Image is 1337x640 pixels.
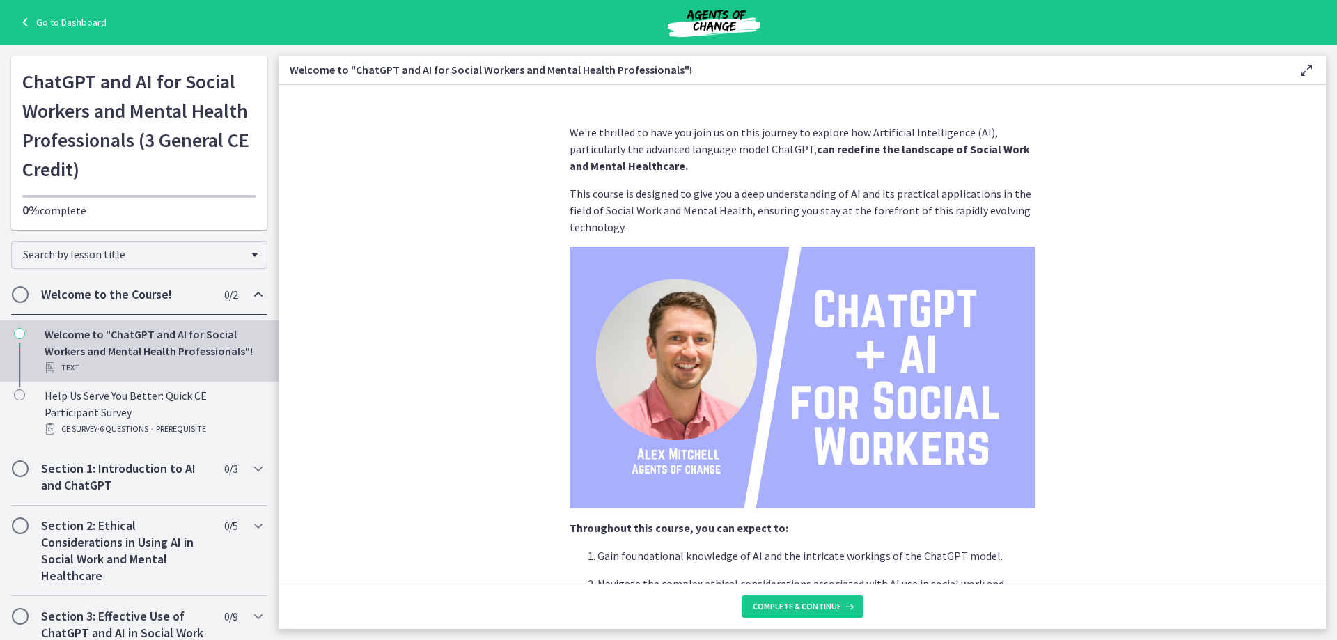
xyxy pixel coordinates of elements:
span: 0% [22,202,40,218]
span: 0 / 5 [224,517,237,534]
span: PREREQUISITE [156,421,206,437]
h2: Welcome to the Course! [41,286,211,303]
p: We're thrilled to have you join us on this journey to explore how Artificial Intelligence (AI), p... [570,124,1035,174]
div: CE Survey [45,421,262,437]
a: Go to Dashboard [17,14,107,31]
div: Help Us Serve You Better: Quick CE Participant Survey [45,387,262,437]
p: Gain foundational knowledge of AI and the intricate workings of the ChatGPT model. [597,547,1035,564]
span: · [151,421,153,437]
p: Navigate the complex ethical considerations associated with AI use in social work and mental heal... [597,575,1035,609]
span: 0 / 3 [224,460,237,477]
h3: Welcome to "ChatGPT and AI for Social Workers and Mental Health Professionals"! [290,61,1276,78]
h2: Section 2: Ethical Considerations in Using AI in Social Work and Mental Healthcare [41,517,211,584]
h1: ChatGPT and AI for Social Workers and Mental Health Professionals (3 General CE Credit) [22,67,256,184]
span: 0 / 9 [224,608,237,625]
span: 0 / 2 [224,286,237,303]
strong: Throughout this course, you can expect to: [570,521,788,535]
div: Search by lesson title [11,241,267,269]
span: Search by lesson title [23,247,244,261]
span: · 6 Questions [97,421,148,437]
img: Agents of Change Social Work Test Prep [630,6,797,39]
span: Complete & continue [753,601,841,612]
div: Welcome to "ChatGPT and AI for Social Workers and Mental Health Professionals"! [45,326,262,376]
h2: Section 1: Introduction to AI and ChatGPT [41,460,211,494]
div: Text [45,359,262,376]
p: complete [22,202,256,219]
img: ChatGPT____AI__for_Social__Workers.png [570,247,1035,508]
p: This course is designed to give you a deep understanding of AI and its practical applications in ... [570,185,1035,235]
button: Complete & continue [742,595,863,618]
